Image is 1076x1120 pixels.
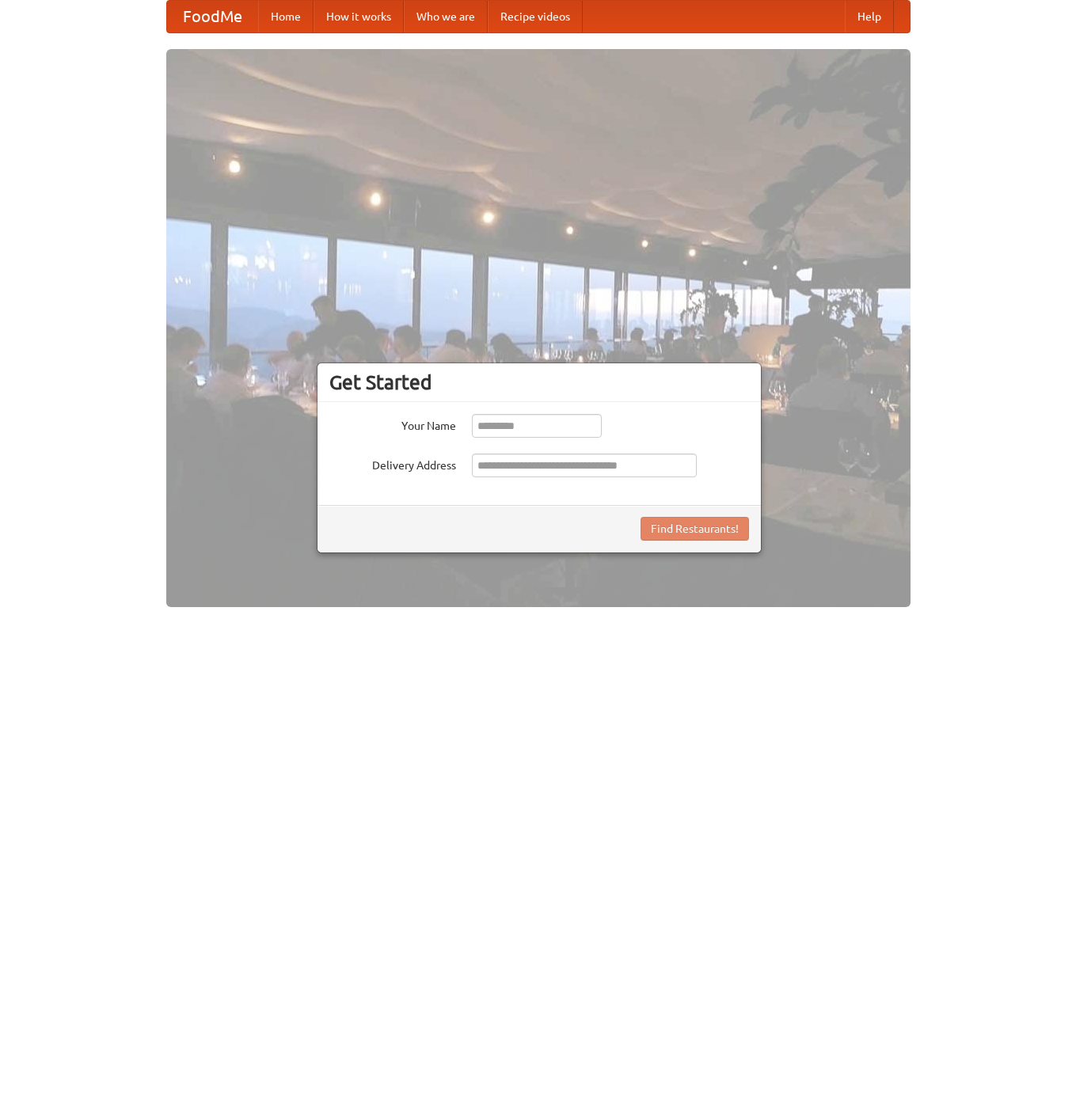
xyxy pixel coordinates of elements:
[258,1,314,32] a: Home
[845,1,894,32] a: Help
[329,454,456,473] label: Delivery Address
[167,1,258,32] a: FoodMe
[329,414,456,434] label: Your Name
[488,1,583,32] a: Recipe videos
[404,1,488,32] a: Who we are
[641,517,749,541] button: Find Restaurants!
[314,1,404,32] a: How it works
[329,370,749,394] h3: Get Started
